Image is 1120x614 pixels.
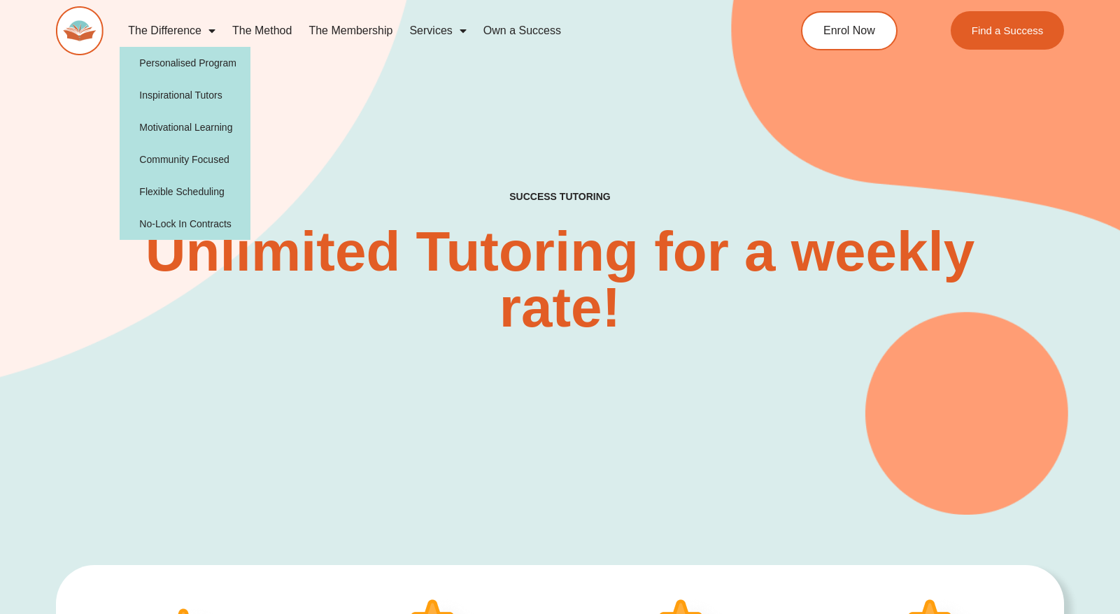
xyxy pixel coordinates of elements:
a: No-Lock In Contracts [120,208,250,240]
span: Enrol Now [823,25,875,36]
a: Enrol Now [801,11,898,50]
a: Inspirational Tutors [120,79,250,111]
ul: The Difference [120,47,250,240]
a: Flexible Scheduling [120,176,250,208]
a: Own a Success [475,15,569,47]
a: The Method [224,15,300,47]
h2: Unlimited Tutoring for a weekly rate! [122,224,999,336]
a: Motivational Learning [120,111,250,143]
a: The Difference [120,15,224,47]
a: Personalised Program [120,47,250,79]
iframe: Chat Widget [880,456,1120,614]
div: Widget de chat [880,456,1120,614]
span: Find a Success [971,25,1043,36]
h4: SUCCESS TUTORING​ [411,191,709,203]
a: Services [401,15,474,47]
a: Find a Success [950,11,1064,50]
a: Community Focused [120,143,250,176]
a: The Membership [300,15,401,47]
nav: Menu [120,15,743,47]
